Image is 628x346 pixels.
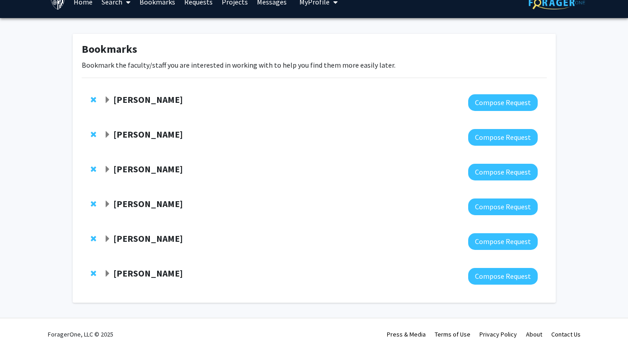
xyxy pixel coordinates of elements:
[435,330,470,338] a: Terms of Use
[91,270,96,277] span: Remove Monica Mugnier from bookmarks
[91,166,96,173] span: Remove Sixuan Li from bookmarks
[113,268,183,279] strong: [PERSON_NAME]
[468,198,538,215] button: Compose Request to Raj Mukherjee
[7,305,38,339] iframe: Chat
[91,200,96,208] span: Remove Raj Mukherjee from bookmarks
[104,235,111,243] span: Expand Fenan Rassu Bookmark
[113,163,183,175] strong: [PERSON_NAME]
[468,94,538,111] button: Compose Request to Guanshu Liu
[104,97,111,104] span: Expand Guanshu Liu Bookmark
[387,330,426,338] a: Press & Media
[113,129,183,140] strong: [PERSON_NAME]
[104,201,111,208] span: Expand Raj Mukherjee Bookmark
[104,166,111,173] span: Expand Sixuan Li Bookmark
[468,164,538,180] button: Compose Request to Sixuan Li
[526,330,542,338] a: About
[468,268,538,285] button: Compose Request to Monica Mugnier
[468,129,538,146] button: Compose Request to Yannis Paulus
[468,233,538,250] button: Compose Request to Fenan Rassu
[91,96,96,103] span: Remove Guanshu Liu from bookmarks
[113,94,183,105] strong: [PERSON_NAME]
[91,235,96,242] span: Remove Fenan Rassu from bookmarks
[551,330,581,338] a: Contact Us
[479,330,517,338] a: Privacy Policy
[113,233,183,244] strong: [PERSON_NAME]
[113,198,183,209] strong: [PERSON_NAME]
[104,270,111,277] span: Expand Monica Mugnier Bookmark
[82,60,547,70] p: Bookmark the faculty/staff you are interested in working with to help you find them more easily l...
[104,131,111,138] span: Expand Yannis Paulus Bookmark
[91,131,96,138] span: Remove Yannis Paulus from bookmarks
[82,43,547,56] h1: Bookmarks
